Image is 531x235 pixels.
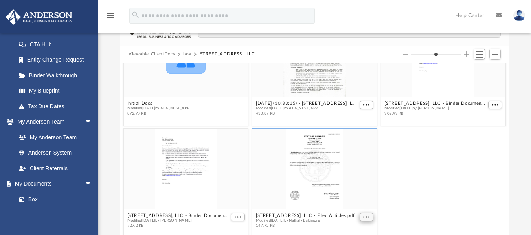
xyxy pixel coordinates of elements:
span: Modified [DATE] by ABA_NEST_APP [256,106,358,111]
a: Box [11,191,96,207]
button: [STREET_ADDRESS], LLC - Binder Documents.pdf [127,213,229,218]
span: Modified [DATE] by [PERSON_NAME] [127,218,229,223]
button: [STREET_ADDRESS], LLC [198,51,255,58]
button: More options [360,100,374,109]
a: My Blueprint [11,83,100,99]
a: Client Referrals [11,160,100,176]
a: Anderson System [11,145,100,161]
span: Modified [DATE] by ABA_NEST_APP [127,106,190,111]
span: Modified [DATE] by [PERSON_NAME] [384,106,486,111]
i: search [131,11,140,19]
button: [STREET_ADDRESS], LLC - Filed Articles.pdf [256,213,355,218]
a: Tax Due Dates [11,98,104,114]
button: Viewable-ClientDocs [129,51,175,58]
button: Switch to List View [474,49,485,60]
span: 430.87 KB [256,111,358,116]
button: Initial Docs [127,100,190,106]
a: Binder Walkthrough [11,67,104,83]
button: [DATE] (10:33:15) - [STREET_ADDRESS], LLC - EIN Letter from IRS.pdf [256,100,358,106]
span: Modified [DATE] by Nathaly Baltimore [256,218,355,223]
button: Add [489,49,501,60]
button: More options [360,213,374,221]
button: More options [231,213,245,221]
input: Column size [411,51,461,57]
span: 872.77 KB [127,111,190,116]
a: Meeting Minutes [11,207,100,223]
span: 727.2 KB [127,223,229,228]
img: Anderson Advisors Platinum Portal [4,9,75,25]
a: My Anderson Teamarrow_drop_down [6,114,100,130]
button: [STREET_ADDRESS], LLC - Binder Documents - DocuSigned.pdf [384,100,486,106]
span: arrow_drop_down [85,114,100,130]
a: CTA Hub [11,36,104,52]
span: 902.49 KB [384,111,486,116]
a: My Documentsarrow_drop_down [6,176,100,192]
i: menu [106,11,116,20]
a: My Anderson Team [11,129,96,145]
span: 147.72 KB [256,223,355,228]
button: More options [488,100,502,109]
button: Decrease column size [403,51,408,57]
img: User Pic [513,10,525,21]
a: Entity Change Request [11,52,104,68]
button: Increase column size [464,51,469,57]
span: arrow_drop_down [85,176,100,192]
button: Law [182,51,191,58]
a: menu [106,15,116,20]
